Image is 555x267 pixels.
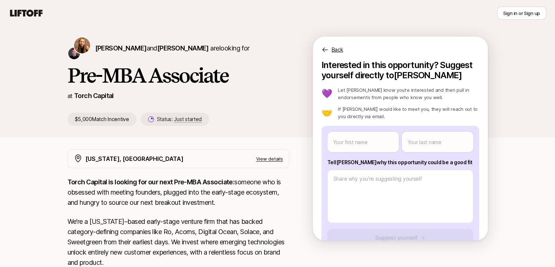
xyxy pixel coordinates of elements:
[327,158,473,167] p: Tell [PERSON_NAME] why this opportunity could be a good fit
[68,113,136,126] p: $5,000 Match Incentive
[157,115,202,124] p: Status:
[256,155,283,162] p: View details
[332,45,343,54] p: Back
[95,44,147,52] span: [PERSON_NAME]
[68,177,289,208] p: someone who is obsessed with meeting founders, plugged into the early-stage ecosystem, and hungry...
[68,91,73,101] p: at
[497,7,546,20] button: Sign in or Sign up
[68,178,235,186] strong: Torch Capital is looking for our next Pre-MBA Associate:
[95,43,250,53] p: are looking for
[338,105,479,120] p: If [PERSON_NAME] would like to meet you, they will reach out to you directly via email.
[321,89,332,98] p: 💜
[157,44,209,52] span: [PERSON_NAME]
[174,116,202,123] span: Just started
[321,60,479,80] p: Interested in this opportunity? Suggest yourself directly to [PERSON_NAME]
[68,48,80,59] img: Christopher Harper
[321,108,332,117] p: 🤝
[68,64,289,86] h1: Pre-MBA Associate
[146,44,208,52] span: and
[338,86,479,101] p: Let [PERSON_NAME] know you’re interested and then pull in endorsements from people who know you w...
[85,154,184,163] p: [US_STATE], [GEOGRAPHIC_DATA]
[74,92,114,99] a: Torch Capital
[74,37,90,53] img: Katie Reiner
